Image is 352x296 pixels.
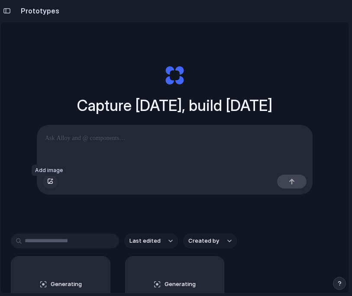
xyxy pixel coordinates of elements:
[129,237,161,245] span: Last edited
[183,234,237,248] button: Created by
[17,6,59,16] h2: Prototypes
[77,94,272,117] h1: Capture [DATE], build [DATE]
[124,234,178,248] button: Last edited
[32,165,66,176] div: Add image
[51,280,82,289] span: Generating
[188,237,219,245] span: Created by
[165,280,196,289] span: Generating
